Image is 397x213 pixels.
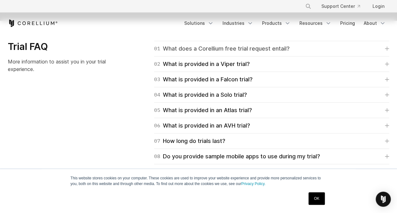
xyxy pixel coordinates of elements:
a: Support Center [316,1,365,12]
a: 02What is provided in a Viper trial? [154,60,389,68]
a: About [360,18,389,29]
div: What is provided in a Viper trial? [154,60,250,68]
a: Pricing [336,18,359,29]
button: Search [303,1,314,12]
div: Do you provide sample mobile apps to use during my trial? [154,152,320,161]
a: Privacy Policy. [241,182,266,186]
div: Do I need to provide a credit card? [154,167,256,176]
span: 05 [154,106,160,115]
div: What is provided in a Falcon trial? [154,75,253,84]
span: 04 [154,90,160,99]
span: 06 [154,121,160,130]
p: More information to assist you in your trial experience. [8,58,118,73]
div: What does a Corellium free trial request entail? [154,44,290,53]
a: 03What is provided in a Falcon trial? [154,75,389,84]
span: 01 [154,44,160,53]
a: 09Do I need to provide a credit card? [154,167,389,176]
a: Industries [219,18,257,29]
p: This website stores cookies on your computer. These cookies are used to improve your website expe... [71,175,327,187]
a: 01What does a Corellium free trial request entail? [154,44,389,53]
div: What is provided in an Atlas trial? [154,106,252,115]
a: Corellium Home [8,19,58,27]
span: 09 [154,167,160,176]
span: 02 [154,60,160,68]
a: 07How long do trials last? [154,137,389,145]
a: Solutions [180,18,217,29]
div: Open Intercom Messenger [376,192,391,207]
a: Login [367,1,389,12]
a: 06What is provided in an AVH trial? [154,121,389,130]
div: What is provided in a Solo trial? [154,90,247,99]
div: How long do trials last? [154,137,225,145]
span: 08 [154,152,160,161]
h3: Trial FAQ [8,41,118,53]
a: OK [308,192,325,205]
span: 07 [154,137,160,145]
a: 08Do you provide sample mobile apps to use during my trial? [154,152,389,161]
div: What is provided in an AVH trial? [154,121,250,130]
a: Resources [296,18,335,29]
span: 03 [154,75,160,84]
div: Navigation Menu [298,1,389,12]
a: Products [258,18,294,29]
a: 05What is provided in an Atlas trial? [154,106,389,115]
a: 04What is provided in a Solo trial? [154,90,389,99]
div: Navigation Menu [180,18,389,29]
